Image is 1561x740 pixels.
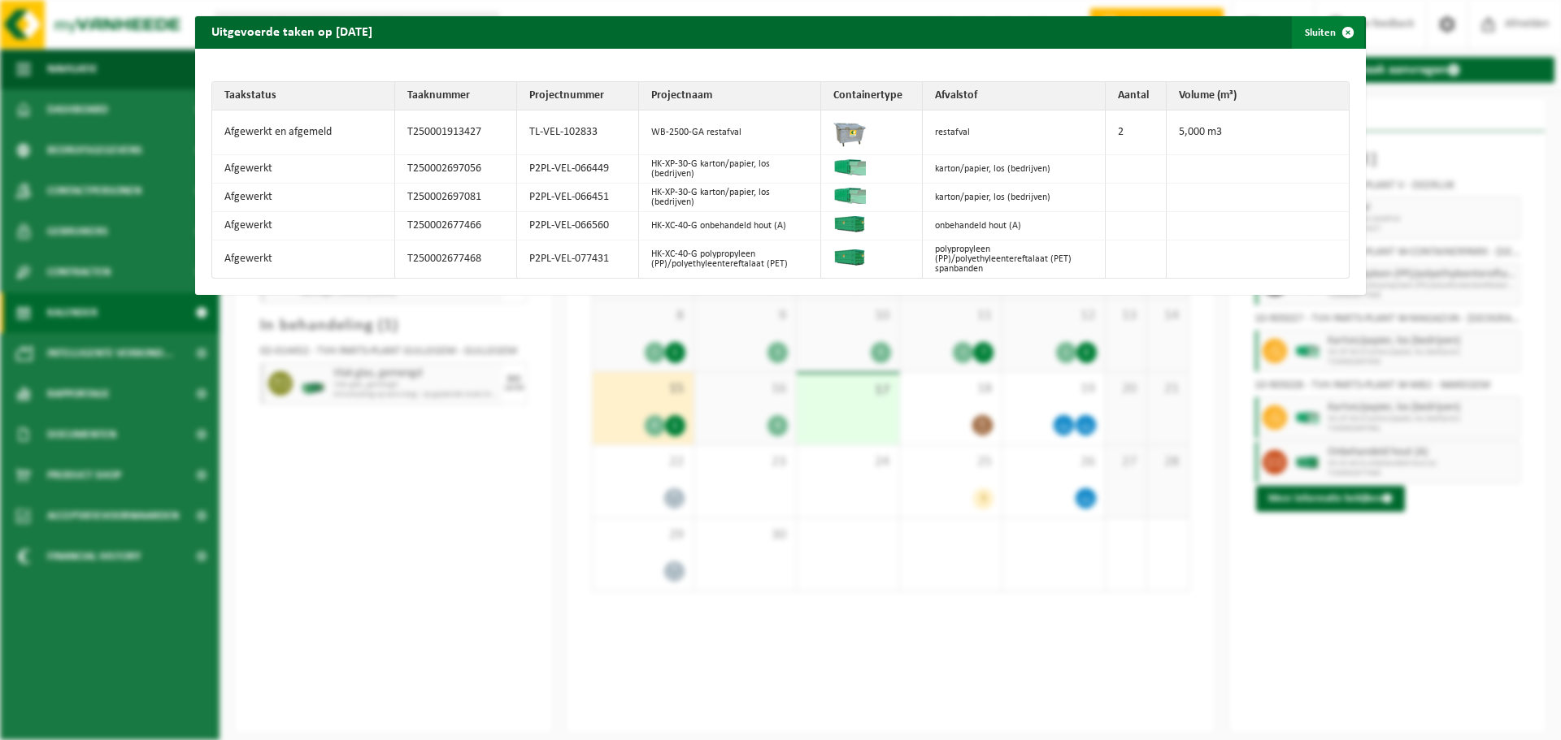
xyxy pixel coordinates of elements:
td: HK-XC-40-G polypropyleen (PP)/polyethyleentereftalaat (PET) [639,240,822,278]
img: WB-2500-GAL-GY-01 [833,115,866,147]
td: T250002697056 [395,155,517,184]
th: Projectnaam [639,82,822,110]
button: Sluiten [1292,16,1364,49]
td: T250002677466 [395,212,517,240]
td: P2PL-VEL-066449 [517,155,639,184]
img: HK-XC-40-GN-00 [833,216,866,232]
td: Afgewerkt [212,240,395,278]
td: TL-VEL-102833 [517,110,639,155]
td: karton/papier, los (bedrijven) [923,155,1106,184]
h2: Uitgevoerde taken op [DATE] [195,16,389,47]
td: HK-XC-40-G onbehandeld hout (A) [639,212,822,240]
th: Projectnummer [517,82,639,110]
td: HK-XP-30-G karton/papier, los (bedrijven) [639,155,822,184]
img: HK-XC-40-GN-00 [833,249,866,266]
td: Afgewerkt en afgemeld [212,110,395,155]
td: polypropyleen (PP)/polyethyleentereftalaat (PET) spanbanden [923,240,1106,278]
td: T250002697081 [395,184,517,212]
td: Afgewerkt [212,155,395,184]
td: WB-2500-GA restafval [639,110,822,155]
img: HK-XP-30-GN-00 [833,159,866,175]
th: Taaknummer [395,82,517,110]
th: Taakstatus [212,82,395,110]
th: Volume (m³) [1167,82,1350,110]
td: karton/papier, los (bedrijven) [923,184,1106,212]
td: P2PL-VEL-077431 [517,240,639,278]
th: Containertype [821,82,923,110]
img: HK-XP-30-GN-00 [833,188,866,204]
td: Afgewerkt [212,184,395,212]
td: restafval [923,110,1106,155]
td: T250001913427 [395,110,517,155]
td: 5,000 m3 [1167,110,1350,155]
td: HK-XP-30-G karton/papier, los (bedrijven) [639,184,822,212]
td: onbehandeld hout (A) [923,212,1106,240]
td: P2PL-VEL-066560 [517,212,639,240]
th: Afvalstof [923,82,1106,110]
td: Afgewerkt [212,212,395,240]
th: Aantal [1106,82,1167,110]
td: T250002677468 [395,240,517,278]
td: P2PL-VEL-066451 [517,184,639,212]
td: 2 [1106,110,1167,155]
